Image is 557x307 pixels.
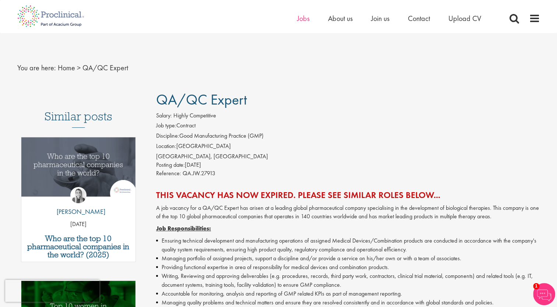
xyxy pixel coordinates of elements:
[156,112,172,120] label: Salary:
[25,234,132,259] a: Who are the top 10 pharmaceutical companies in the world? (2025)
[77,63,81,73] span: >
[156,225,211,232] span: Job Responsibilities:
[156,272,540,289] li: Writing, Reviewing and approving deliverables (e.g. procedures, records, third party work, contra...
[156,132,179,140] label: Discipline:
[183,169,215,177] span: QA.JW.27913
[17,63,56,73] span: You are here:
[533,283,539,289] span: 1
[156,204,540,221] p: A job vacancy for a QA/QC Expert has arisen at a leading global pharmaceutical company specialisi...
[533,283,555,305] img: Chatbot
[156,90,247,109] span: QA/QC Expert
[156,289,540,298] li: Accountable for monitoring, analysis and reporting of GMP related KPIs as part of management repo...
[173,112,216,119] span: Highly Competitive
[156,169,181,178] label: Reference:
[58,63,75,73] a: breadcrumb link
[328,14,353,23] a: About us
[156,142,540,152] li: [GEOGRAPHIC_DATA]
[70,187,87,203] img: Hannah Burke
[156,161,185,169] span: Posting date:
[51,207,105,216] p: [PERSON_NAME]
[21,220,136,229] p: [DATE]
[448,14,481,23] a: Upload CV
[156,190,540,200] h2: This vacancy has now expired. Please see similar roles below...
[156,161,540,169] div: [DATE]
[21,137,136,197] img: Top 10 pharmaceutical companies in the world 2025
[82,63,128,73] span: QA/QC Expert
[156,121,540,132] li: Contract
[156,263,540,272] li: Providing functional expertise in area of responsibility for medical devices and combination prod...
[45,110,112,128] h3: Similar posts
[371,14,389,23] a: Join us
[51,187,105,220] a: Hannah Burke [PERSON_NAME]
[156,236,540,254] li: Ensuring technical development and manufacturing operations of assigned Medical Devices/Combinati...
[156,254,540,263] li: Managing portfolio of assigned projects, support a discipline and/or provide a service on his/her...
[156,152,540,161] div: [GEOGRAPHIC_DATA], [GEOGRAPHIC_DATA]
[156,142,176,151] label: Location:
[5,280,99,302] iframe: reCAPTCHA
[156,132,540,142] li: Good Manufacturing Practice (GMP)
[21,137,136,202] a: Link to a post
[156,298,540,307] li: Managing quality problems and technical matters and ensure they are resolved consistently and in ...
[297,14,310,23] a: Jobs
[156,121,176,130] label: Job type:
[408,14,430,23] a: Contact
